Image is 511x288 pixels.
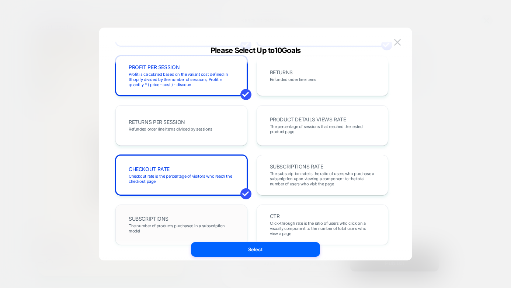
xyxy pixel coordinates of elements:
span: Please Select Up to 10 Goals [211,46,301,55]
span: The subscription rate is the ratio of users who purchase a subscription upon viewing a component ... [270,171,375,186]
span: PRODUCT DETAILS VIEWS RATE [270,117,346,122]
a: Account page [7,234,16,241]
button: Cart [27,219,41,231]
span: The percentage of sessions that reached the tested product page [270,124,375,134]
a: Logo [9,58,10,65]
img: close [394,39,401,45]
span: CTR [270,214,280,219]
span: SUBSCRIPTIONS RATE [270,164,323,169]
span: Refunded order line items [270,77,317,82]
a: Logo [7,58,9,65]
span: RETURNS [270,70,293,75]
button: Select [191,242,320,257]
a: Account page [16,223,27,230]
span: Click-through rate is the ratio of users who click on a visually component to the number of total... [270,221,375,236]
